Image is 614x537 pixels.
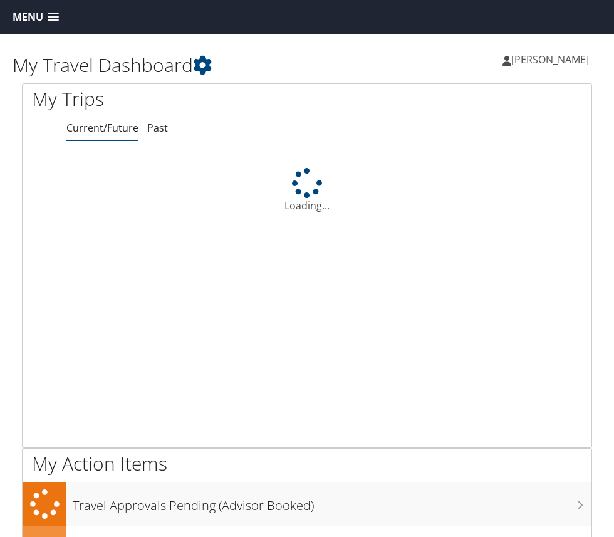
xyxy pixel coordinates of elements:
span: [PERSON_NAME] [511,53,589,66]
a: Menu [6,7,65,28]
div: Loading... [23,168,591,213]
a: Past [147,121,168,135]
span: Menu [13,11,43,23]
h3: Travel Approvals Pending (Advisor Booked) [73,491,591,514]
h1: My Trips [32,86,298,112]
h1: My Action Items [23,451,591,477]
a: [PERSON_NAME] [502,41,601,78]
a: Current/Future [66,121,138,135]
a: Travel Approvals Pending (Advisor Booked) [23,482,591,526]
h1: My Travel Dashboard [13,52,307,78]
